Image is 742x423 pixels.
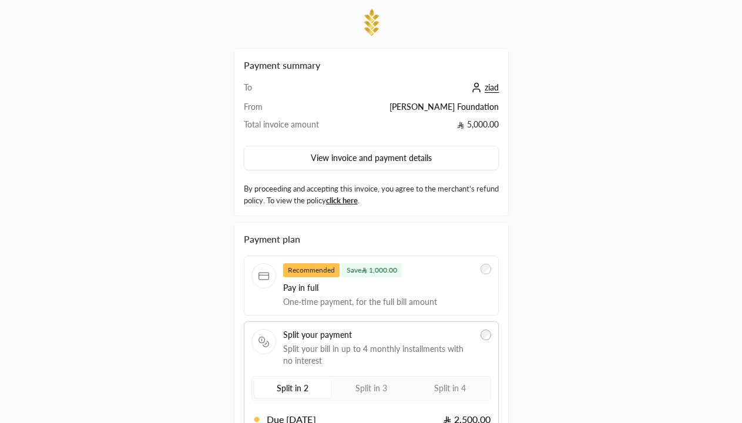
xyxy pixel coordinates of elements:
span: Split in 3 [355,383,387,393]
a: click here [326,196,358,205]
span: ziad [485,82,499,93]
td: To [244,82,348,101]
span: One-time payment, for the full bill amount [283,296,474,308]
a: ziad [468,82,499,92]
span: Split your bill in up to 4 monthly installments with no interest [283,343,474,367]
label: By proceeding and accepting this invoice, you agree to the merchant’s refund policy. To view the ... [244,183,499,206]
span: Split in 2 [277,383,308,393]
span: Recommended [283,263,340,277]
h2: Payment summary [244,58,499,72]
input: RecommendedSave 1,000.00Pay in fullOne-time payment, for the full bill amount [481,264,491,274]
td: [PERSON_NAME] Foundation [347,101,498,119]
input: Split your paymentSplit your bill in up to 4 monthly installments with no interest [481,330,491,340]
span: Split your payment [283,329,474,341]
td: 5,000.00 [347,119,498,136]
div: Payment plan [244,232,499,246]
span: Split in 4 [434,383,466,393]
td: Total invoice amount [244,119,348,136]
td: From [244,101,348,119]
button: View invoice and payment details [244,146,499,170]
span: Pay in full [283,282,474,294]
span: Save 1,000.00 [342,263,402,277]
img: Company Logo [360,7,383,39]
